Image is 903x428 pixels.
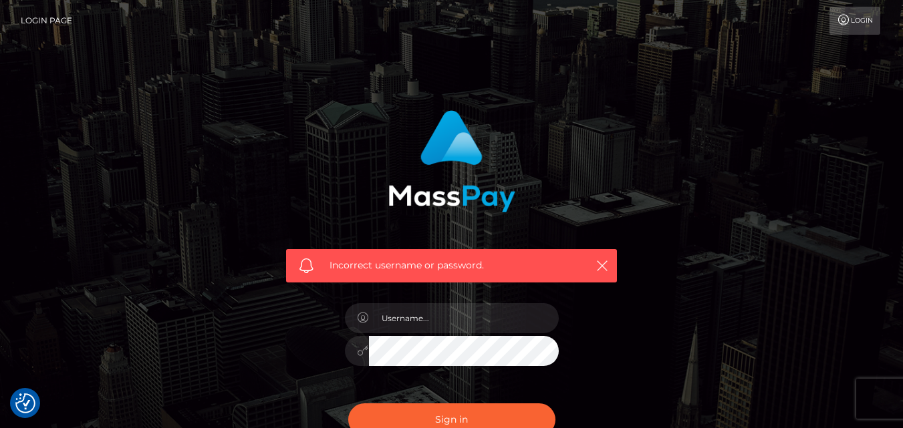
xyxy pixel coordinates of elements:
img: MassPay Login [388,110,515,212]
a: Login Page [21,7,72,35]
input: Username... [369,303,559,333]
button: Consent Preferences [15,393,35,413]
img: Revisit consent button [15,393,35,413]
a: Login [829,7,880,35]
span: Incorrect username or password. [330,258,573,272]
